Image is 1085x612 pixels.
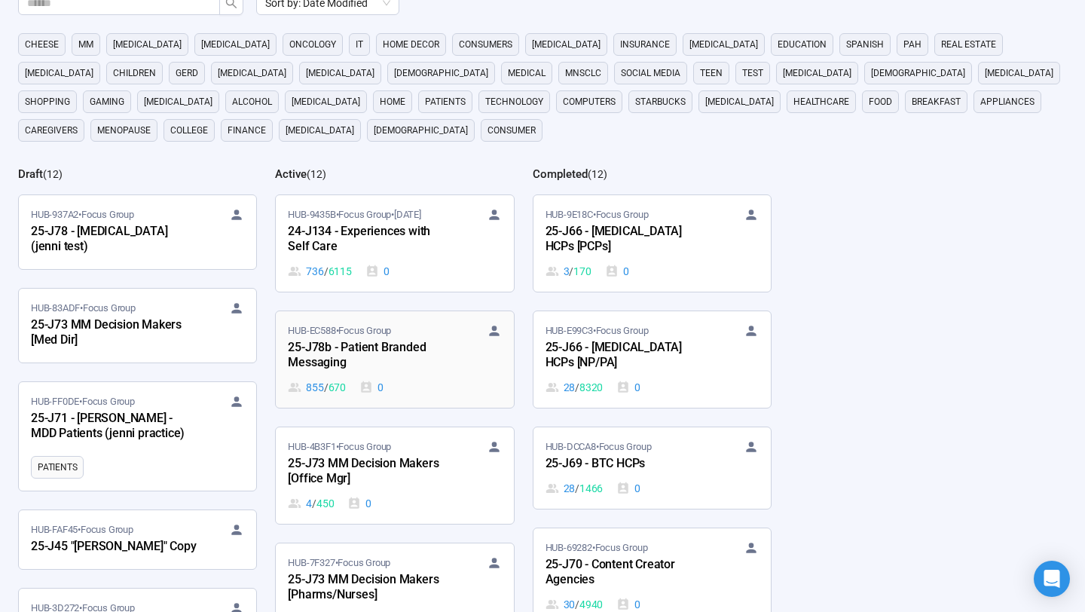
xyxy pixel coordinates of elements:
[19,289,256,363] a: HUB-83ADF•Focus Group25-J73 MM Decision Makers [Med Dir]
[324,379,329,396] span: /
[288,439,391,454] span: HUB-4B3F1 • Focus Group
[276,195,513,292] a: HUB-9435B•Focus Group•[DATE]24-J134 - Experiences with Self Care736 / 61150
[569,263,573,280] span: /
[778,37,827,52] span: education
[288,323,391,338] span: HUB-EC588 • Focus Group
[356,37,363,52] span: it
[288,379,346,396] div: 855
[546,263,591,280] div: 3
[793,94,849,109] span: healthcare
[689,37,758,52] span: [MEDICAL_DATA]
[903,37,921,52] span: PAH
[306,66,374,81] span: [MEDICAL_DATA]
[18,167,43,181] h2: Draft
[31,409,197,444] div: 25-J71 - [PERSON_NAME] - MDD Patients (jenni practice)
[871,66,965,81] span: [DEMOGRAPHIC_DATA]
[563,94,616,109] span: computers
[383,37,439,52] span: home decor
[546,323,649,338] span: HUB-E99C3 • Focus Group
[635,94,686,109] span: starbucks
[19,195,256,269] a: HUB-937A2•Focus Group25-J78 - [MEDICAL_DATA] (jenni test)
[144,94,212,109] span: [MEDICAL_DATA]
[276,427,513,524] a: HUB-4B3F1•Focus Group25-J73 MM Decision Makers [Office Mgr]4 / 4500
[783,66,851,81] span: [MEDICAL_DATA]
[588,168,607,180] span: ( 12 )
[985,66,1053,81] span: [MEDICAL_DATA]
[31,537,197,557] div: 25-J45 "[PERSON_NAME]" Copy
[1034,561,1070,597] div: Open Intercom Messenger
[232,94,272,109] span: alcohol
[324,263,329,280] span: /
[374,123,468,138] span: [DEMOGRAPHIC_DATA]
[307,168,326,180] span: ( 12 )
[605,263,629,280] div: 0
[329,263,352,280] span: 6115
[43,168,63,180] span: ( 12 )
[508,66,546,81] span: medical
[546,379,604,396] div: 28
[533,311,771,408] a: HUB-E99C3•Focus Group25-J66 - [MEDICAL_DATA] HCPs [NP/PA]28 / 83200
[546,454,711,474] div: 25-J69 - BTC HCPs
[19,510,256,569] a: HUB-FAF45•Focus Group25-J45 "[PERSON_NAME]" Copy
[286,123,354,138] span: [MEDICAL_DATA]
[31,222,197,257] div: 25-J78 - [MEDICAL_DATA] (jenni test)
[485,94,543,109] span: technology
[742,66,763,81] span: Test
[533,195,771,292] a: HUB-9E18C•Focus Group25-J66 - [MEDICAL_DATA] HCPs [PCPs]3 / 1700
[31,301,136,316] span: HUB-83ADF • Focus Group
[616,379,640,396] div: 0
[980,94,1035,109] span: appliances
[700,66,723,81] span: Teen
[275,167,307,181] h2: Active
[316,495,334,512] span: 450
[705,94,774,109] span: [MEDICAL_DATA]
[31,316,197,350] div: 25-J73 MM Decision Makers [Med Dir]
[575,379,579,396] span: /
[532,37,601,52] span: [MEDICAL_DATA]
[459,37,512,52] span: consumers
[546,338,711,373] div: 25-J66 - [MEDICAL_DATA] HCPs [NP/PA]
[575,480,579,497] span: /
[546,439,652,454] span: HUB-DCCA8 • Focus Group
[201,37,270,52] span: [MEDICAL_DATA]
[288,263,351,280] div: 736
[288,555,390,571] span: HUB-7F327 • Focus Group
[25,66,93,81] span: [MEDICAL_DATA]
[25,37,59,52] span: cheese
[97,123,151,138] span: menopause
[78,37,93,52] span: MM
[846,37,884,52] span: Spanish
[25,94,70,109] span: shopping
[288,571,454,605] div: 25-J73 MM Decision Makers [Pharms/Nurses]
[394,209,421,220] time: [DATE]
[289,37,336,52] span: oncology
[546,480,604,497] div: 28
[90,94,124,109] span: gaming
[380,94,405,109] span: home
[533,427,771,509] a: HUB-DCCA8•Focus Group25-J69 - BTC HCPs28 / 14660
[276,311,513,408] a: HUB-EC588•Focus Group25-J78b - Patient Branded Messaging855 / 6700
[31,522,133,537] span: HUB-FAF45 • Focus Group
[288,495,334,512] div: 4
[394,66,488,81] span: [DEMOGRAPHIC_DATA]
[912,94,961,109] span: breakfast
[425,94,466,109] span: Patients
[329,379,346,396] span: 670
[31,394,135,409] span: HUB-FF0DE • Focus Group
[365,263,390,280] div: 0
[546,555,711,590] div: 25-J70 - Content Creator Agencies
[941,37,996,52] span: real estate
[31,207,134,222] span: HUB-937A2 • Focus Group
[312,495,316,512] span: /
[38,460,77,475] span: Patients
[620,37,670,52] span: Insurance
[533,167,588,181] h2: Completed
[288,222,454,257] div: 24-J134 - Experiences with Self Care
[170,123,208,138] span: college
[579,379,603,396] span: 8320
[113,66,156,81] span: children
[579,480,603,497] span: 1466
[546,207,649,222] span: HUB-9E18C • Focus Group
[573,263,591,280] span: 170
[288,207,420,222] span: HUB-9435B • Focus Group •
